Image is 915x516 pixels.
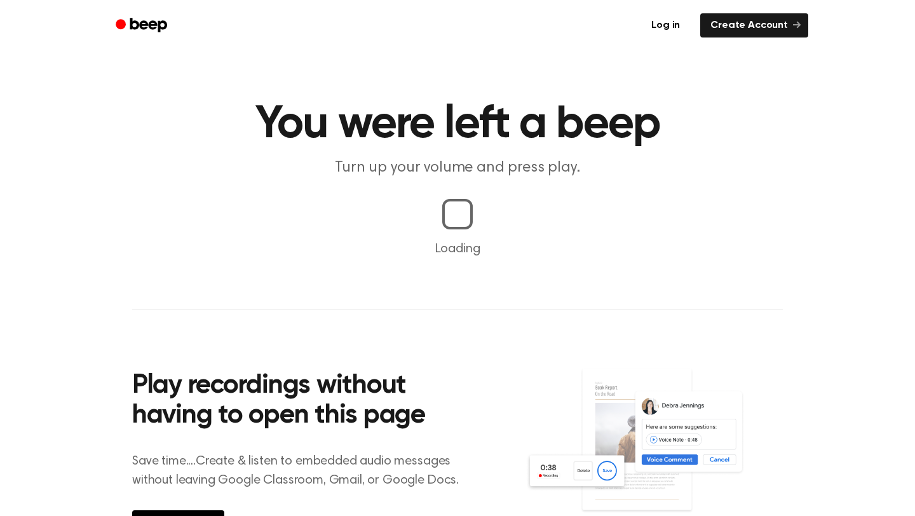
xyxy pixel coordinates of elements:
[132,371,475,431] h2: Play recordings without having to open this page
[132,102,783,147] h1: You were left a beep
[132,452,475,490] p: Save time....Create & listen to embedded audio messages without leaving Google Classroom, Gmail, ...
[213,158,701,179] p: Turn up your volume and press play.
[700,13,808,37] a: Create Account
[107,13,179,38] a: Beep
[15,240,900,259] p: Loading
[639,11,693,40] a: Log in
